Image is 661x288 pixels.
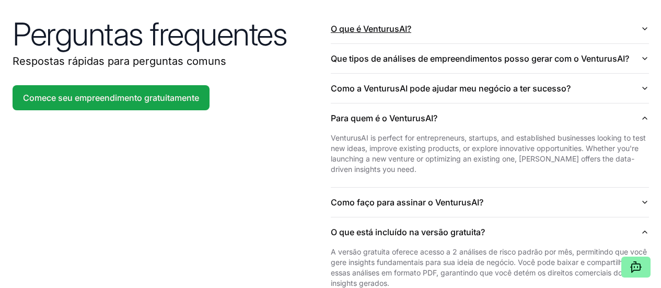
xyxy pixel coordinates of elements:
[13,15,287,53] font: Perguntas frequentes
[331,83,571,94] font: Como a VenturusAI pode ajudar meu negócio a ter sucesso?
[331,103,649,133] button: Para quem é o VenturusAI?
[331,74,649,103] button: Como a VenturusAI pode ajudar meu negócio a ter sucesso?
[331,133,649,175] p: VenturusAI is perfect for entrepreneurs, startups, and established businesses looking to test new...
[331,247,647,287] font: A versão gratuita oferece acesso a 2 análises de risco padrão por mês, permitindo que você gere i...
[23,93,199,103] font: Comece seu empreendimento gratuitamente
[331,53,629,64] font: Que tipos de análises de empreendimentos posso gerar com o VenturusAI?
[13,85,210,110] a: Comece seu empreendimento gratuitamente
[331,44,649,73] button: Que tipos de análises de empreendimentos posso gerar com o VenturusAI?
[331,188,649,217] button: Como faço para assinar o VenturusAI?
[13,55,226,67] font: Respostas rápidas para perguntas comuns
[331,227,485,237] font: O que está incluído na versão gratuita?
[331,217,649,247] button: O que está incluído na versão gratuita?
[331,113,437,123] font: Para quem é o VenturusAI?
[331,24,411,34] font: O que é VenturusAI?
[331,133,649,187] div: Para quem é o VenturusAI?
[331,14,649,43] button: O que é VenturusAI?
[331,197,483,208] font: Como faço para assinar o VenturusAI?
